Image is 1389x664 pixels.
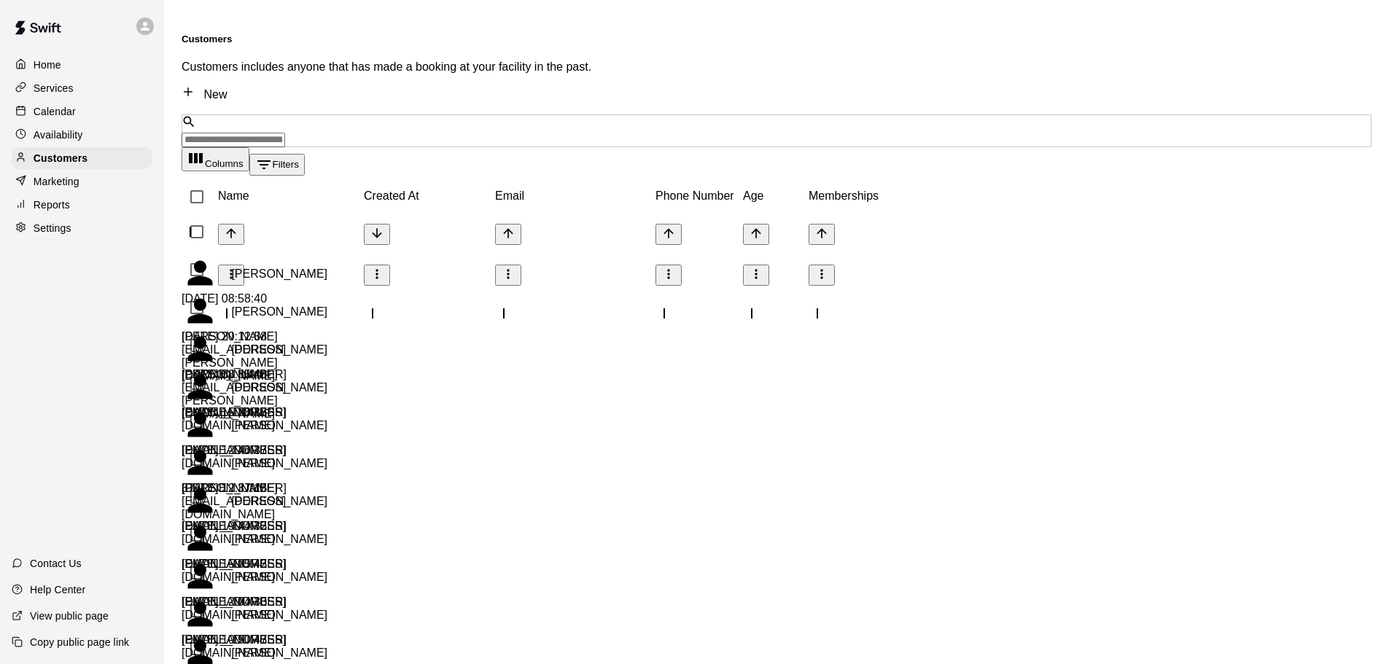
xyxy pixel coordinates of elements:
div: Created At [364,176,495,216]
div: Email [495,176,655,216]
a: Calendar [12,101,152,122]
div: [PERSON_NAME] [182,520,327,560]
div: [PERSON_NAME] [182,368,327,408]
div: 2025-08-11 12:37:15 [182,482,313,495]
div: [PERSON_NAME] [182,482,327,522]
div: [PERSON_NAME] [182,254,327,294]
div: Name [218,176,364,216]
p: Reports [34,198,70,212]
div: 2025-08-08 12:04:30 [182,595,313,609]
a: Reports [12,194,152,216]
p: Services [34,81,74,95]
p: Help Center [30,582,85,597]
p: Settings [34,221,71,235]
div: [PERSON_NAME] [182,595,327,636]
a: Availability [12,124,152,146]
div: Phone Number [655,176,743,216]
p: Marketing [34,174,79,189]
div: [PERSON_NAME] [182,558,327,598]
div: Memberships [809,176,1027,216]
p: Customers [34,151,87,165]
p: Home [34,58,61,72]
div: Search customers by name or email [182,114,1372,147]
p: View public page [30,609,109,623]
div: Age [743,176,809,216]
div: 2025-08-13 08:55:40 [182,368,313,381]
div: [PERSON_NAME] [182,292,327,332]
p: Contact Us [30,556,82,571]
a: New [182,88,227,101]
div: [PERSON_NAME] [182,330,327,370]
div: 2025-08-07 10:50:47 [182,633,313,647]
a: Settings [12,217,152,239]
a: Marketing [12,171,152,192]
p: Calendar [34,104,76,119]
div: 2025-08-10 19:44:32 [182,520,313,533]
button: Show filters [249,154,305,176]
p: Copy public page link [30,635,129,649]
h5: Customers [182,34,1372,44]
div: 2025-08-14 08:58:40 [182,292,313,305]
div: [PERSON_NAME] [182,406,327,446]
div: 2025-08-08 15:05:42 [182,558,313,571]
a: Customers [12,147,152,169]
div: 2025-08-11 15:38:37 [182,406,313,419]
div: 2025-08-13 20:12:58 [182,330,313,343]
p: Customers includes anyone that has made a booking at your facility in the past. [182,60,1372,74]
button: Select columns [182,147,249,171]
div: [PERSON_NAME] [182,444,327,484]
p: Availability [34,128,83,142]
a: Services [12,77,152,99]
div: 2025-08-11 12:46:37 [182,444,313,457]
a: Home [12,54,152,76]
